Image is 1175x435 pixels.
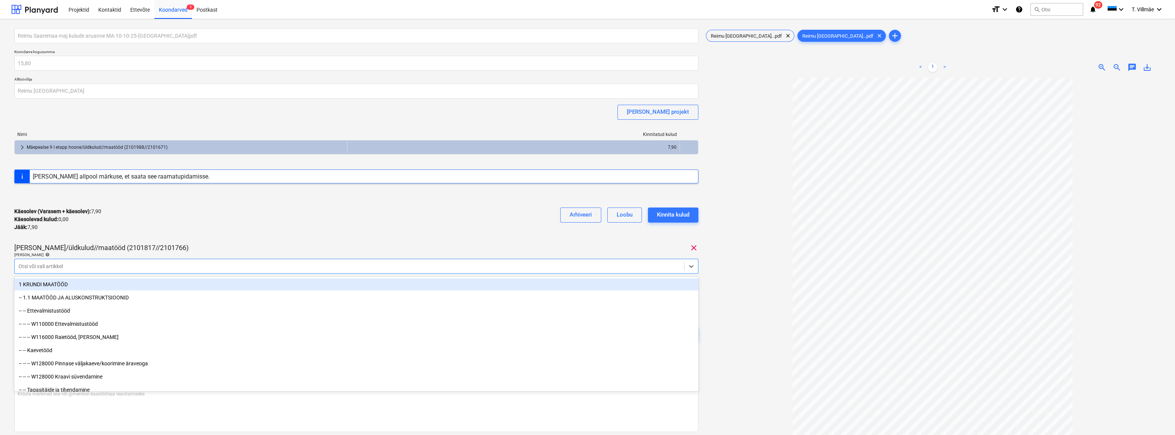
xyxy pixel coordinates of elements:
p: 0,00 [14,215,69,223]
div: -- -- Kaevetööd [14,344,698,356]
i: format_size [991,5,1000,14]
span: add [890,31,899,40]
span: Reimu [GEOGRAPHIC_DATA]...pdf [706,33,786,39]
span: zoom_in [1097,63,1106,72]
span: 92 [1094,1,1102,9]
p: Koondarve kogusumma [14,49,698,56]
span: 1 [187,5,194,10]
span: save_alt [1143,63,1152,72]
i: keyboard_arrow_down [1000,5,1009,14]
i: keyboard_arrow_down [1117,5,1126,14]
span: search [1034,6,1040,12]
span: keyboard_arrow_right [18,143,27,152]
div: [PERSON_NAME] [14,252,698,257]
iframe: Chat Widget [1137,399,1175,435]
span: zoom_out [1113,63,1122,72]
div: -- -- -- W116000 Raietööd, võsa juurimine [14,331,698,343]
span: chat [1128,63,1137,72]
button: Loobu [607,208,642,223]
div: -- -- -- W128000 Kraavi süvendamine [14,371,698,383]
span: clear [689,243,698,252]
strong: Käesolevad kulud : [14,216,58,222]
div: Loobu [617,210,632,220]
span: clear [783,31,792,40]
a: Next page [940,63,949,72]
a: Page 1 is your current page [928,63,937,72]
strong: Jääk : [14,224,27,230]
i: notifications [1089,5,1097,14]
div: Mäepealse 9 I etapp hoone/üldkulud//maatööd (2101988//2101671) [27,141,344,153]
span: T. Villmäe [1132,6,1154,12]
div: Reimu [GEOGRAPHIC_DATA]...pdf [797,30,886,42]
input: Koondarve kogusumma [14,56,698,71]
i: Abikeskus [1015,5,1023,14]
button: Kinnita kulud [648,208,698,223]
div: Arhiveeri [570,210,592,220]
div: -- -- Tagasitäide ja tihendamine [14,384,698,396]
button: [PERSON_NAME] projekt [617,105,698,120]
span: help [44,252,50,257]
span: Reimu [GEOGRAPHIC_DATA]...pdf [798,33,878,39]
div: Reimu [GEOGRAPHIC_DATA]...pdf [706,30,794,42]
button: Otsi [1030,3,1083,16]
input: Alltöövõtja [14,84,698,99]
div: 7,90 [351,141,677,153]
button: Arhiveeri [560,208,601,223]
div: -- -- Ettevalmistustööd [14,305,698,317]
strong: Käesolev (Varasem + käesolev) : [14,208,91,214]
i: keyboard_arrow_down [1155,5,1164,14]
div: Kinnita kulud [657,210,689,220]
span: clear [875,31,884,40]
p: [PERSON_NAME]/üldkulud//maatööd (2101817//2101766) [14,243,189,252]
div: -- -- -- W116000 Raietööd, [PERSON_NAME] [14,331,698,343]
div: -- 1.1 MAATÖÖD JA ALUSKONSTRUKTSIOONID [14,292,698,304]
p: 7,90 [14,208,101,215]
div: [PERSON_NAME] allpool märkuse, et saata see raamatupidamisse. [33,173,210,180]
div: Kinnitatud kulud [347,132,681,137]
div: 1 KRUNDI MAATÖÖD [14,278,698,290]
div: Nimi [14,132,347,137]
div: -- -- -- W128000 Pinnase väljakaeve/koorimine äraveoga [14,357,698,369]
a: Previous page [916,63,925,72]
div: -- -- -- W110000 Ettevalmistustööd [14,318,698,330]
input: Koondarve nimi [14,28,698,43]
p: Alltöövõtja [14,77,698,83]
div: [PERSON_NAME] projekt [627,107,689,117]
div: Vestlusvidin [1137,399,1175,435]
p: 7,90 [14,223,38,231]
